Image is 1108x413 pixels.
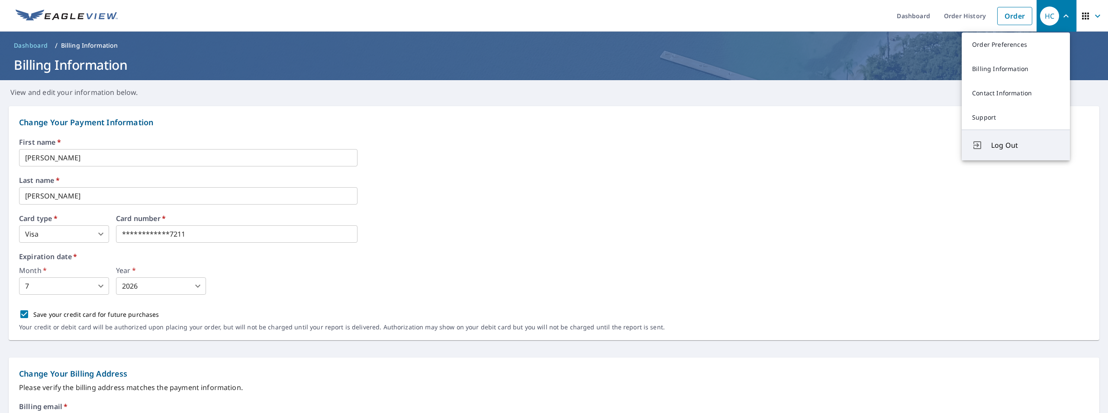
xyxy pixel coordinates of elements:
[116,277,206,295] div: 2026
[14,41,48,50] span: Dashboard
[19,253,1089,260] label: Expiration date
[962,130,1070,160] button: Log Out
[10,39,52,52] a: Dashboard
[19,277,109,295] div: 7
[55,40,58,51] li: /
[19,225,109,243] div: Visa
[962,57,1070,81] a: Billing Information
[10,39,1098,52] nav: breadcrumb
[19,403,68,410] label: Billing email
[962,105,1070,130] a: Support
[19,215,109,222] label: Card type
[997,7,1032,25] a: Order
[33,310,159,319] p: Save your credit card for future purchases
[962,81,1070,105] a: Contact Information
[19,267,109,274] label: Month
[19,117,1089,128] p: Change Your Payment Information
[19,323,665,331] p: Your credit or debit card will be authorized upon placing your order, but will not be charged unt...
[19,139,1089,146] label: First name
[16,10,118,23] img: EV Logo
[116,215,358,222] label: Card number
[19,177,1089,184] label: Last name
[61,41,118,50] p: Billing Information
[19,368,1089,380] p: Change Your Billing Address
[991,140,1060,150] span: Log Out
[962,33,1070,57] a: Order Preferences
[116,267,206,274] label: Year
[1040,7,1059,26] div: HC
[10,56,1098,74] h1: Billing Information
[19,382,1089,393] p: Please verify the billing address matches the payment information.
